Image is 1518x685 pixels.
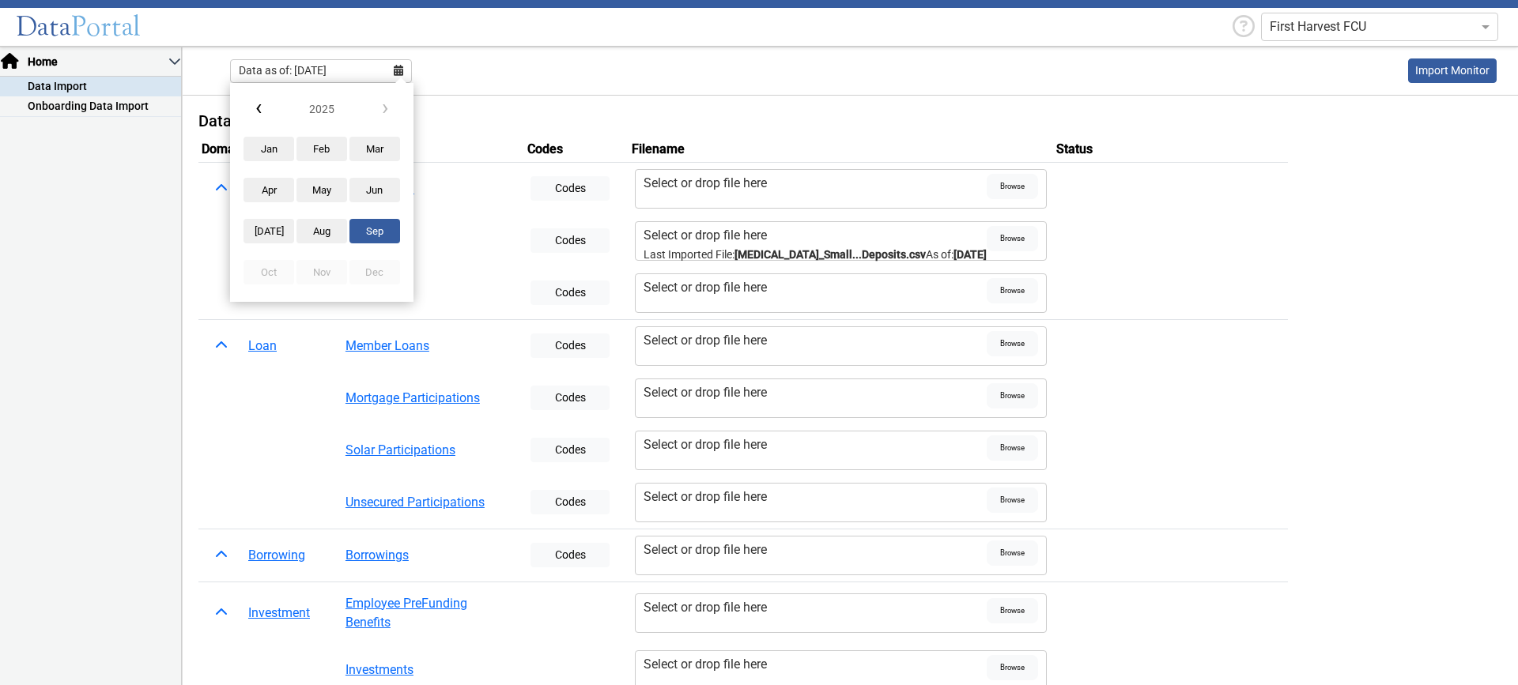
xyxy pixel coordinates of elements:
[16,9,71,43] span: Data
[329,137,524,163] th: Format Name
[987,655,1038,680] span: Browse
[987,598,1038,623] span: Browse
[987,383,1038,408] span: Browse
[198,111,1502,130] h5: Data Extracts
[335,226,518,256] button: Certificates
[244,137,294,162] button: Jan
[335,383,518,413] button: Mortgage Participations
[987,487,1038,513] span: Browse
[987,540,1038,566] span: Browse
[644,383,987,402] div: Select or drop file here
[531,386,610,410] button: Codes
[524,137,629,163] th: Codes
[644,248,987,261] small: Testim_Small_Deposit - Certificates - First Harvest FCU_Time Deposits.csv
[644,174,987,193] div: Select or drop file here
[349,219,400,244] button: Sep
[531,490,610,514] button: Codes
[239,62,327,79] span: Data as of: [DATE]
[531,438,610,462] button: Codes
[244,260,294,285] button: Oct
[987,278,1038,303] span: Browse
[373,96,397,120] span: ›
[335,540,518,570] button: Borrowings
[335,174,518,204] button: Brokered CD
[531,176,610,201] button: Codes
[238,598,320,628] button: Investment
[335,487,518,518] button: Unsecured Participations
[644,331,987,350] div: Select or drop file here
[987,226,1038,251] span: Browse
[309,96,334,123] span: 2025
[198,137,329,163] th: Domain
[531,333,610,358] button: Codes
[335,435,518,465] button: Solar Participations
[987,174,1038,199] span: Browse
[987,435,1038,461] span: Browse
[644,435,987,454] div: Select or drop file here
[1408,58,1497,83] a: This is available for Darling Employees only
[335,331,518,361] button: Member Loans
[243,126,401,292] table: Month Picker
[244,178,294,203] button: Apr
[71,9,141,43] span: Portal
[238,540,315,570] button: Borrowing
[644,487,987,506] div: Select or drop file here
[644,598,987,617] div: Select or drop file here
[644,540,987,559] div: Select or drop file here
[349,178,400,203] button: Jun
[296,137,347,162] button: Feb
[349,260,400,285] button: Dec
[335,278,518,308] button: Shares
[335,655,518,685] button: Investments
[296,219,347,244] button: Aug
[953,248,987,261] strong: [DATE]
[987,331,1038,356] span: Browse
[296,178,347,203] button: May
[296,260,347,285] button: Nov
[349,137,400,162] button: Mar
[26,54,168,70] span: Home
[244,219,294,244] button: [DATE]
[1226,12,1261,43] div: Help
[629,137,1053,163] th: Filename
[247,96,270,120] button: ‹
[734,248,926,261] strong: [MEDICAL_DATA]_Small...Deposits.csv
[1261,13,1498,41] ng-select: First Harvest FCU
[335,589,518,638] button: Employee PreFunding Benefits
[238,331,287,361] button: Loan
[644,226,987,245] div: Select or drop file here
[531,543,610,567] button: Codes
[531,228,610,253] button: Codes
[644,278,987,297] div: Select or drop file here
[644,655,987,674] div: Select or drop file here
[1053,137,1288,163] th: Status
[531,280,610,305] button: Codes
